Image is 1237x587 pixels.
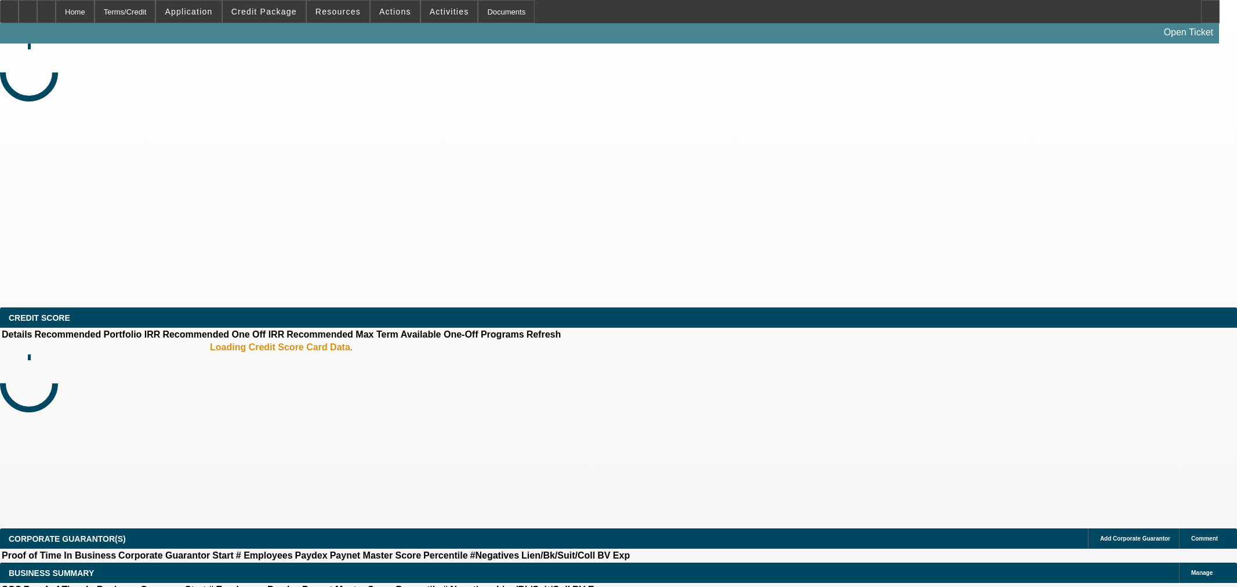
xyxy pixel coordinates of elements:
a: Open Ticket [1159,23,1218,42]
span: Resources [315,7,361,16]
span: CORPORATE GUARANTOR(S) [9,534,126,543]
span: Add Corporate Guarantor [1100,535,1170,542]
span: CREDIT SCORE [9,313,70,323]
b: # Employees [236,550,293,560]
b: Loading Credit Score Card Data. [210,342,353,353]
b: Paydex [295,550,328,560]
button: Application [156,1,221,23]
b: Corporate Guarantor [118,550,210,560]
b: Paynet Master Score [330,550,421,560]
b: Lien/Bk/Suit/Coll [521,550,595,560]
button: Credit Package [223,1,306,23]
th: Refresh [526,329,562,340]
th: Details [1,329,32,340]
button: Resources [307,1,369,23]
span: Activities [430,7,469,16]
span: Comment [1191,535,1218,542]
button: Activities [421,1,478,23]
span: BUSINESS SUMMARY [9,568,94,578]
span: Manage [1191,570,1213,576]
span: Credit Package [231,7,297,16]
th: Recommended Max Term [286,329,399,340]
span: Application [165,7,212,16]
th: Recommended One Off IRR [162,329,285,340]
b: Start [212,550,233,560]
th: Available One-Off Programs [400,329,525,340]
b: #Negatives [470,550,520,560]
th: Recommended Portfolio IRR [34,329,161,340]
b: Percentile [423,550,467,560]
span: Actions [379,7,411,16]
button: Actions [371,1,420,23]
b: BV Exp [597,550,630,560]
th: Proof of Time In Business [1,550,117,561]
